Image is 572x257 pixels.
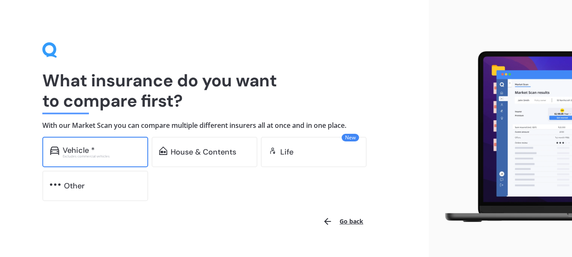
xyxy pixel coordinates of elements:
[436,47,572,226] img: laptop.webp
[50,180,61,189] img: other.81dba5aafe580aa69f38.svg
[171,148,236,156] div: House & Contents
[63,146,95,155] div: Vehicle *
[42,121,387,130] h4: With our Market Scan you can compare multiple different insurers all at once and in one place.
[159,146,167,155] img: home-and-contents.b802091223b8502ef2dd.svg
[64,182,85,190] div: Other
[50,146,59,155] img: car.f15378c7a67c060ca3f3.svg
[280,148,293,156] div: Life
[318,211,368,232] button: Go back
[342,134,359,141] span: New
[63,155,141,158] div: Excludes commercial vehicles
[268,146,277,155] img: life.f720d6a2d7cdcd3ad642.svg
[42,70,387,111] h1: What insurance do you want to compare first?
